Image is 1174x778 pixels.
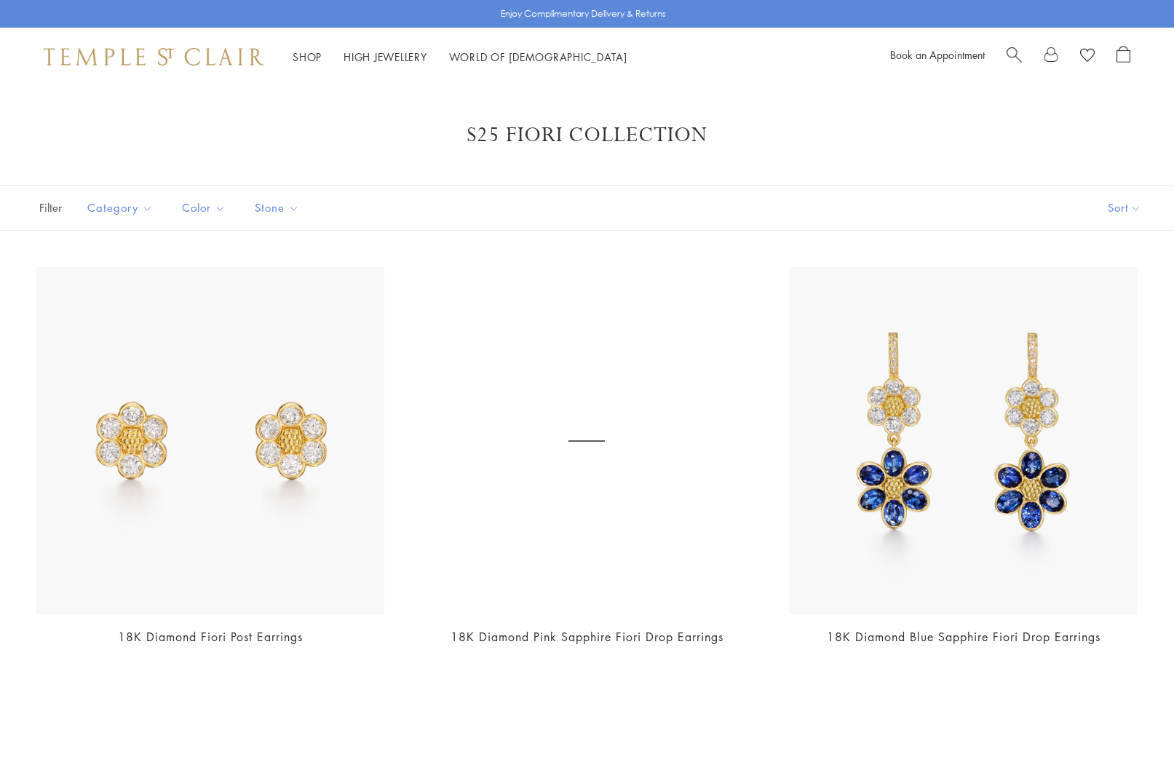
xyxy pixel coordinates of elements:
p: Enjoy Complimentary Delivery & Returns [501,7,666,21]
img: E31687-DBFIORBS [790,267,1138,615]
a: View Wishlist [1080,46,1095,68]
nav: Main navigation [293,48,627,66]
a: 18K Diamond Fiori Post Earrings [118,629,303,645]
a: High JewelleryHigh Jewellery [344,49,427,64]
h1: S25 Fiori Collection [58,122,1116,148]
span: Color [175,199,237,217]
a: 18K Diamond Blue Sapphire Fiori Drop Earrings [827,629,1100,645]
button: Stone [244,191,310,224]
span: Category [80,199,164,217]
button: Color [171,191,237,224]
iframe: Gorgias live chat messenger [1101,710,1159,763]
img: E31885-FIORI [36,267,384,615]
a: Book an Appointment [890,47,985,62]
a: ShopShop [293,49,322,64]
a: E31687-DBFIORPS [413,267,761,615]
button: Category [76,191,164,224]
a: Search [1007,46,1022,68]
span: Stone [247,199,310,217]
a: World of [DEMOGRAPHIC_DATA]World of [DEMOGRAPHIC_DATA] [449,49,627,64]
img: Temple St. Clair [44,48,263,66]
button: Show sort by [1075,186,1174,230]
a: 18K Diamond Pink Sapphire Fiori Drop Earrings [451,629,723,645]
a: Open Shopping Bag [1117,46,1130,68]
